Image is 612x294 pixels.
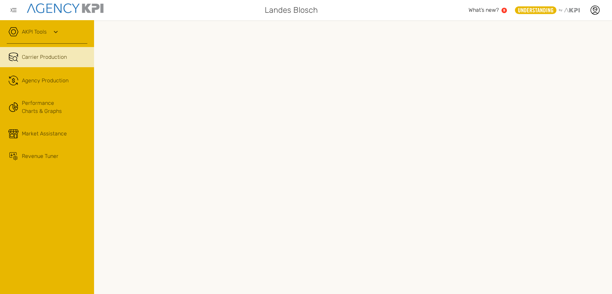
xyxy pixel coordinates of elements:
[265,4,318,16] span: Landes Blosch
[22,152,58,160] span: Revenue Tuner
[469,7,499,13] span: What’s new?
[22,53,67,61] span: Carrier Production
[22,28,47,36] a: AKPI Tools
[22,130,67,138] span: Market Assistance
[503,8,505,12] text: 5
[501,8,507,13] a: 5
[22,77,69,85] span: Agency Production
[27,3,103,13] img: agencykpi-logo-550x69-2d9e3fa8.png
